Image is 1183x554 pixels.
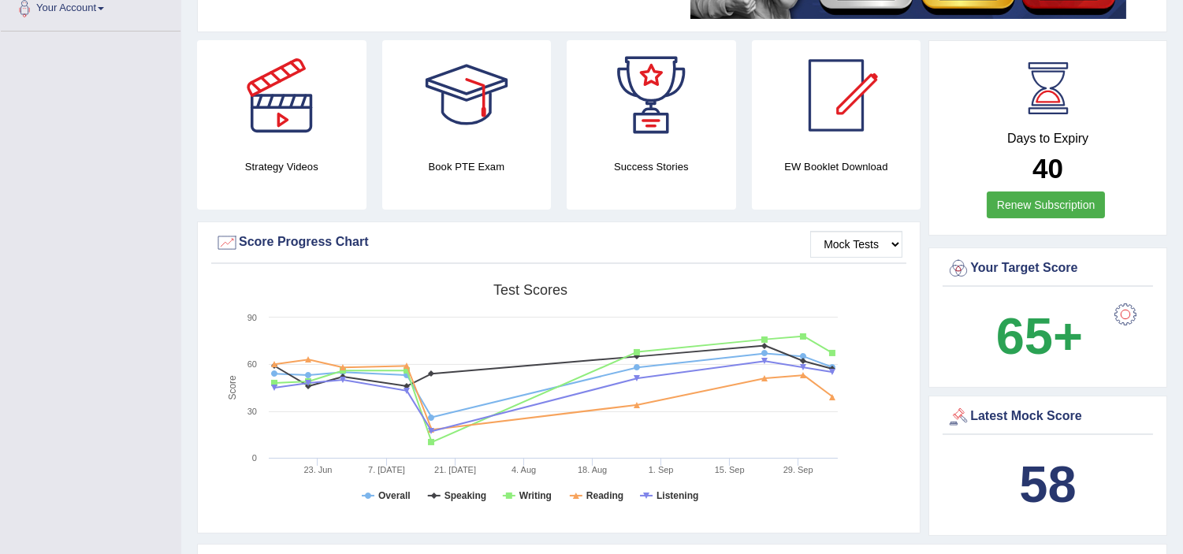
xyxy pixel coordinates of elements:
[715,465,745,474] tspan: 15. Sep
[445,490,486,501] tspan: Speaking
[987,191,1106,218] a: Renew Subscription
[519,490,552,501] tspan: Writing
[303,465,332,474] tspan: 23. Jun
[378,490,411,501] tspan: Overall
[368,465,405,474] tspan: 7. [DATE]
[567,158,736,175] h4: Success Stories
[752,158,921,175] h4: EW Booklet Download
[996,307,1083,365] b: 65+
[947,405,1149,429] div: Latest Mock Score
[382,158,552,175] h4: Book PTE Exam
[252,453,257,463] text: 0
[512,465,536,474] tspan: 4. Aug
[247,407,257,416] text: 30
[578,465,607,474] tspan: 18. Aug
[493,282,567,298] tspan: Test scores
[783,465,813,474] tspan: 29. Sep
[657,490,698,501] tspan: Listening
[247,359,257,369] text: 60
[586,490,623,501] tspan: Reading
[1032,153,1063,184] b: 40
[215,231,902,255] div: Score Progress Chart
[197,158,366,175] h4: Strategy Videos
[947,257,1149,281] div: Your Target Score
[434,465,476,474] tspan: 21. [DATE]
[947,132,1149,146] h4: Days to Expiry
[649,465,674,474] tspan: 1. Sep
[247,313,257,322] text: 90
[1019,455,1076,513] b: 58
[227,375,238,400] tspan: Score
